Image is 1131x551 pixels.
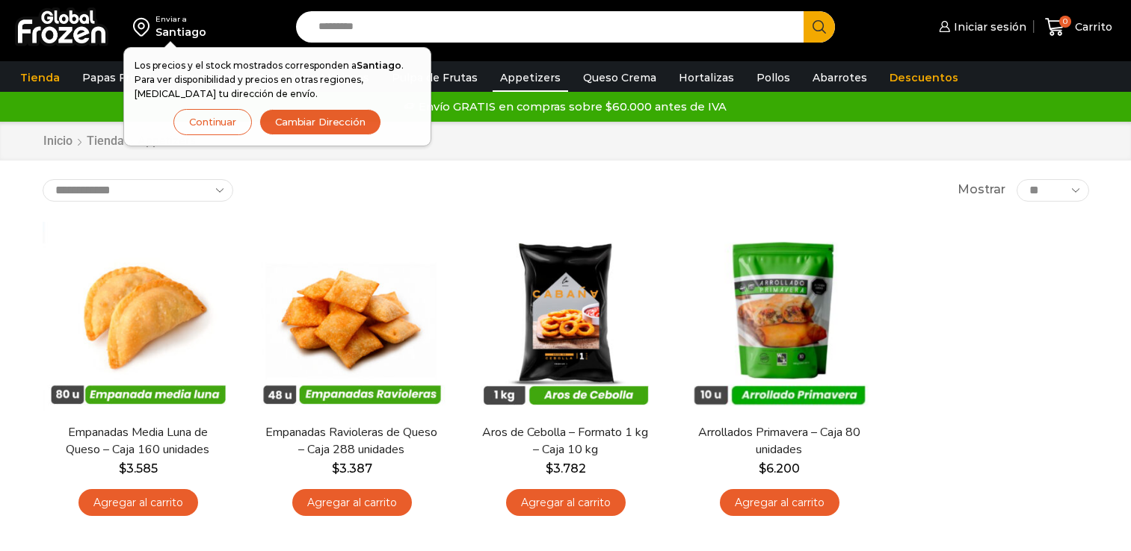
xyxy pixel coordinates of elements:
bdi: 6.200 [759,461,800,476]
a: Tienda [13,63,67,92]
a: Inicio [43,133,73,150]
a: Agregar al carrito: “Aros de Cebolla - Formato 1 kg - Caja 10 kg” [506,489,626,517]
a: Papas Fritas [75,63,158,92]
button: Continuar [173,109,252,135]
span: Mostrar [958,181,1005,199]
a: Aros de Cebolla – Formato 1 kg – Caja 10 kg [479,424,651,458]
a: Agregar al carrito: “Empanadas Ravioleras de Queso - Caja 288 unidades” [292,489,412,517]
button: Cambiar Dirección [259,109,381,135]
a: 0 Carrito [1041,10,1116,45]
span: $ [119,461,126,476]
a: Arrollados Primavera – Caja 80 unidades [693,424,865,458]
a: Iniciar sesión [935,12,1026,42]
strong: Santiago [357,60,401,71]
span: Carrito [1071,19,1112,34]
button: Search button [804,11,835,43]
span: Iniciar sesión [950,19,1026,34]
a: Hortalizas [671,63,742,92]
bdi: 3.387 [332,461,372,476]
span: 0 [1059,16,1071,28]
span: $ [332,461,339,476]
a: Empanadas Media Luna de Queso – Caja 160 unidades [52,424,224,458]
a: Pollos [749,63,798,92]
p: Los precios y el stock mostrados corresponden a . Para ver disponibilidad y precios en otras regi... [135,58,420,102]
img: address-field-icon.svg [133,14,155,40]
a: Descuentos [882,63,966,92]
a: Empanadas Ravioleras de Queso – Caja 288 unidades [265,424,437,458]
a: Tienda [86,133,125,150]
a: Pulpa de Frutas [384,63,485,92]
span: $ [759,461,766,476]
a: Queso Crema [576,63,664,92]
select: Pedido de la tienda [43,179,233,202]
a: Appetizers [493,63,568,92]
bdi: 3.585 [119,461,158,476]
span: $ [546,461,553,476]
a: Agregar al carrito: “Arrollados Primavera - Caja 80 unidades” [720,489,839,517]
div: Enviar a [155,14,206,25]
div: Santiago [155,25,206,40]
a: Agregar al carrito: “Empanadas Media Luna de Queso - Caja 160 unidades” [78,489,198,517]
a: Abarrotes [805,63,875,92]
nav: Breadcrumb [43,133,196,150]
bdi: 3.782 [546,461,586,476]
